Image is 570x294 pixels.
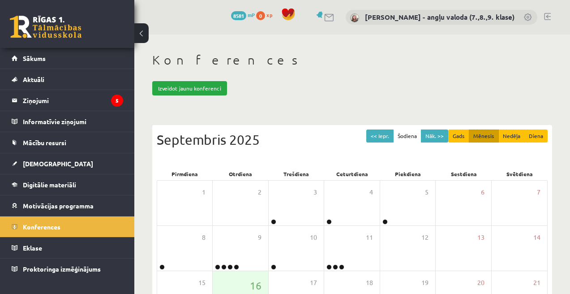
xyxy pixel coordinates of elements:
[477,233,484,242] span: 13
[213,168,269,180] div: Otrdiena
[366,233,373,242] span: 11
[23,90,123,111] legend: Ziņojumi
[12,259,123,279] a: Proktoringa izmēģinājums
[12,238,123,258] a: Eklase
[469,130,499,143] button: Mēnesis
[152,81,227,95] a: Izveidot jaunu konferenci
[12,174,123,195] a: Digitālie materiāli
[202,187,206,197] span: 1
[157,130,548,150] div: Septembris 2025
[12,90,123,111] a: Ziņojumi5
[10,16,81,38] a: Rīgas 1. Tālmācības vidusskola
[23,111,123,132] legend: Informatīvie ziņojumi
[481,187,484,197] span: 6
[198,278,206,288] span: 15
[23,223,60,231] span: Konferences
[12,216,123,237] a: Konferences
[12,48,123,69] a: Sākums
[350,13,359,22] img: Laila Priedīte-Dimiņa - angļu valoda (7.,8.,9. klase)
[533,233,540,242] span: 14
[477,278,484,288] span: 20
[23,202,94,210] span: Motivācijas programma
[23,75,44,83] span: Aktuāli
[268,168,324,180] div: Trešdiena
[23,138,66,147] span: Mācību resursi
[248,11,255,18] span: mP
[498,130,525,143] button: Nedēļa
[250,278,261,293] span: 16
[425,187,429,197] span: 5
[256,11,277,18] a: 0 xp
[366,278,373,288] span: 18
[23,54,46,62] span: Sākums
[310,278,317,288] span: 17
[310,233,317,242] span: 10
[12,153,123,174] a: [DEMOGRAPHIC_DATA]
[421,278,429,288] span: 19
[111,95,123,107] i: 5
[152,52,552,68] h1: Konferences
[524,130,548,143] button: Diena
[23,160,93,168] span: [DEMOGRAPHIC_DATA]
[23,181,76,189] span: Digitālie materiāli
[256,11,265,20] span: 0
[448,130,469,143] button: Gads
[23,244,42,252] span: Eklase
[393,130,421,143] button: Šodiena
[231,11,246,20] span: 8581
[12,69,123,90] a: Aktuāli
[492,168,548,180] div: Svētdiena
[537,187,540,197] span: 7
[23,265,101,273] span: Proktoringa izmēģinājums
[231,11,255,18] a: 8581 mP
[533,278,540,288] span: 21
[421,233,429,242] span: 12
[365,13,514,22] a: [PERSON_NAME] - angļu valoda (7.,8.,9. klase)
[266,11,272,18] span: xp
[258,187,261,197] span: 2
[12,132,123,153] a: Mācību resursi
[369,187,373,197] span: 4
[202,233,206,242] span: 8
[12,111,123,132] a: Informatīvie ziņojumi
[421,130,448,143] button: Nāk. >>
[366,130,394,143] button: << Iepr.
[157,168,213,180] div: Pirmdiena
[258,233,261,242] span: 9
[313,187,317,197] span: 3
[380,168,436,180] div: Piekdiena
[436,168,492,180] div: Sestdiena
[324,168,380,180] div: Ceturtdiena
[12,195,123,216] a: Motivācijas programma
